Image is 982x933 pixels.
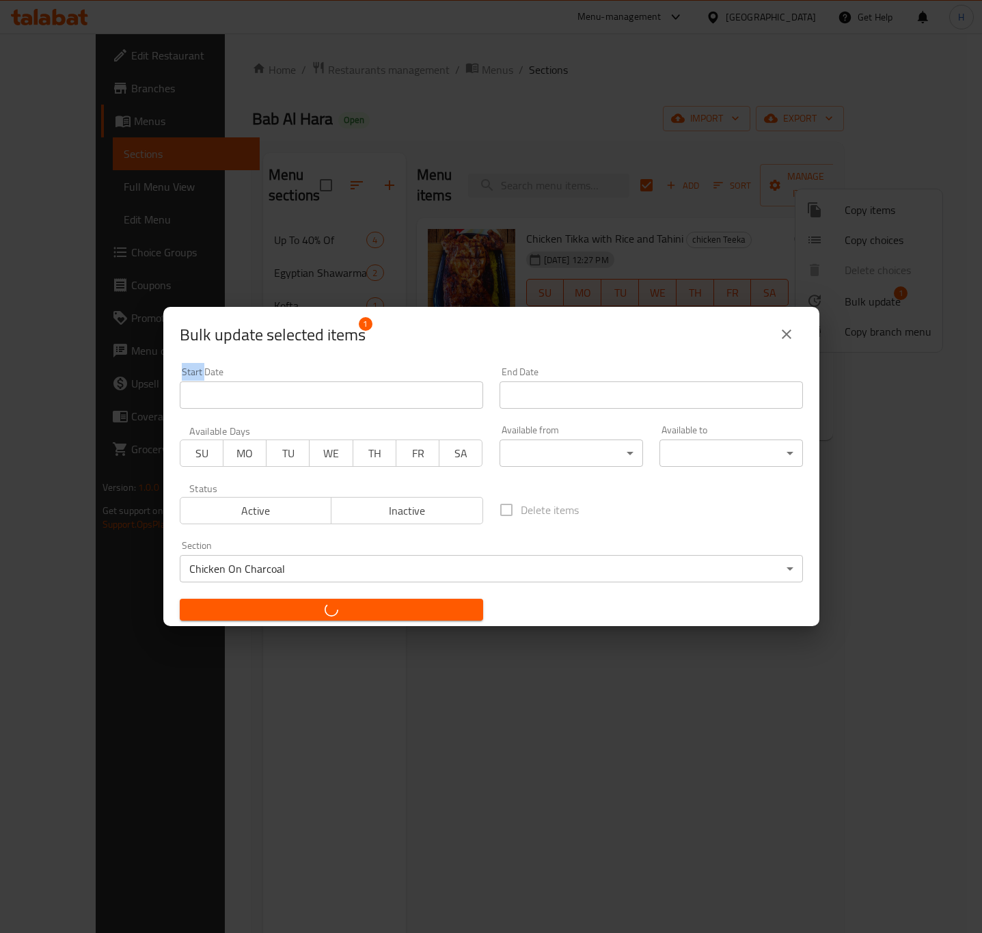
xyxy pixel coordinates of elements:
[180,324,366,346] span: Selected items count
[770,318,803,351] button: close
[353,440,396,467] button: TH
[402,444,434,463] span: FR
[659,440,803,467] div: ​
[223,440,267,467] button: MO
[331,497,483,524] button: Inactive
[521,502,579,518] span: Delete items
[439,440,482,467] button: SA
[180,497,332,524] button: Active
[315,444,347,463] span: WE
[309,440,353,467] button: WE
[186,444,218,463] span: SU
[396,440,439,467] button: FR
[266,440,310,467] button: TU
[359,444,391,463] span: TH
[337,501,478,521] span: Inactive
[445,444,477,463] span: SA
[500,440,643,467] div: ​
[186,501,327,521] span: Active
[180,440,223,467] button: SU
[359,317,372,331] span: 1
[272,444,304,463] span: TU
[229,444,261,463] span: MO
[180,555,803,582] div: Chicken On Charcoal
